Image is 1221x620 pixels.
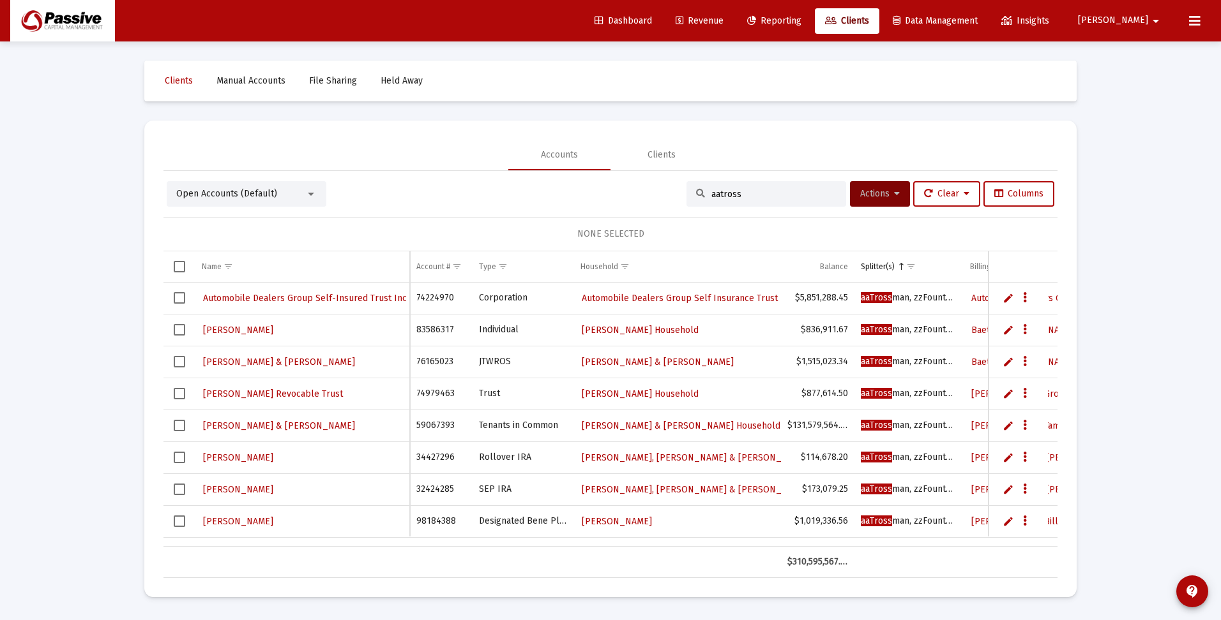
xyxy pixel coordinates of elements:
span: [PERSON_NAME] [203,452,273,463]
span: aaTross [861,515,892,526]
span: Show filter options for column 'Account #' [452,262,462,271]
div: Select row [174,388,185,399]
button: [PERSON_NAME] [1063,8,1179,33]
div: Accounts [541,149,578,161]
span: aaTross [861,292,892,303]
span: Clients [825,15,869,26]
a: [PERSON_NAME] [202,512,275,531]
input: Search [711,189,837,200]
span: aaTross [861,356,892,367]
a: Reporting [737,8,812,34]
a: Automobile Dealers Group Self Insurance Trust [580,289,779,307]
span: Open Accounts (Default) [176,188,277,199]
span: [PERSON_NAME] Billing Group [971,516,1098,527]
span: aaTross [861,483,892,494]
a: Baetjer/[PERSON_NAME] Billing Group [970,353,1133,371]
span: Automobile Dealers Group Billing Group [971,293,1138,304]
span: [PERSON_NAME] Family Billing Group [971,420,1126,431]
div: Household [580,262,618,272]
span: [PERSON_NAME] Revocable Trust [203,388,343,399]
span: Reporting [747,15,801,26]
td: man, zzFountain [854,410,964,441]
a: Automobile Dealers Group Self-Insured Trust Inc [202,289,408,307]
a: [PERSON_NAME] [202,448,275,467]
div: NONE SELECTED [174,228,1047,240]
a: Edit [1003,324,1014,336]
div: Select row [174,324,185,336]
div: Billing Group [970,262,1014,272]
td: man, zzFountain [854,283,964,314]
td: $836,911.67 [781,314,854,346]
td: Column Name [195,251,410,282]
div: Select row [174,515,185,527]
span: Manual Accounts [216,75,285,86]
td: Individual [473,314,573,346]
span: Columns [994,188,1043,199]
td: $114,678.20 [781,441,854,473]
a: Edit [1003,515,1014,527]
div: Account # [416,262,450,272]
span: [PERSON_NAME] & [PERSON_NAME] [203,420,355,431]
a: [PERSON_NAME] [202,321,275,339]
span: [PERSON_NAME] [1078,15,1148,26]
td: Corporation [473,283,573,314]
span: [PERSON_NAME] [582,516,652,527]
a: Edit [1003,452,1014,463]
div: Type [479,262,496,272]
a: Edit [1003,420,1014,431]
span: Baetjer/[PERSON_NAME] Billing Group [971,357,1132,367]
a: Revenue [665,8,734,34]
span: [PERSON_NAME] & [PERSON_NAME] [582,357,734,367]
span: File Sharing [309,75,357,86]
td: Column Account # [410,251,473,282]
td: man, zzFountain [854,314,964,346]
td: $1,515,023.34 [781,346,854,378]
span: [PERSON_NAME] [203,484,273,495]
span: [PERSON_NAME], [PERSON_NAME] & [PERSON_NAME] [582,484,808,495]
button: Columns [983,181,1054,207]
div: Splitter(s) [861,262,895,272]
td: 98184388 [410,505,473,537]
span: Clients [165,75,193,86]
img: Dashboard [20,8,105,34]
a: Baetjer/[PERSON_NAME] Billing Group [970,321,1133,339]
td: Column Billing Group [964,251,1144,282]
span: aaTross [861,324,892,335]
td: man, zzFountain [854,537,964,569]
span: [PERSON_NAME] [203,516,273,527]
a: [PERSON_NAME] & [PERSON_NAME] [202,353,356,371]
a: [PERSON_NAME] Revocable Trust [202,385,344,403]
a: Data Management [883,8,988,34]
div: Select row [174,292,185,304]
td: Column Type [473,251,573,282]
span: Show filter options for column 'Name' [224,262,233,271]
div: Balance [820,262,848,272]
span: Actions [860,188,900,199]
a: [PERSON_NAME] & [PERSON_NAME] Household [580,417,782,435]
div: $310,595,567.98 [787,556,848,568]
div: Name [202,262,222,272]
a: [PERSON_NAME], [PERSON_NAME] & [PERSON_NAME] [580,448,810,467]
td: JTWROS [473,346,573,378]
span: Held Away [381,75,423,86]
a: Manual Accounts [206,68,296,94]
a: [PERSON_NAME] & [PERSON_NAME] [202,417,356,435]
td: Tenants in Common [473,410,573,441]
td: Column Balance [781,251,854,282]
td: Designated Bene Plan [473,537,573,569]
mat-icon: arrow_drop_down [1148,8,1164,34]
a: [PERSON_NAME] & [PERSON_NAME] [580,353,735,371]
a: [PERSON_NAME] [580,512,653,531]
td: Designated Bene Plan [473,505,573,537]
td: 74979463 [410,378,473,410]
div: Select row [174,483,185,495]
td: $1,019,336.56 [781,505,854,537]
td: SEP IRA [473,473,573,505]
span: [PERSON_NAME], [PERSON_NAME] & [PERSON_NAME] [582,452,808,463]
a: Automobile Dealers Group Billing Group [970,289,1139,307]
td: 33516500 [410,537,473,569]
td: $989,821.86 [781,537,854,569]
span: Show filter options for column 'Type' [498,262,508,271]
span: [PERSON_NAME] [203,325,273,336]
span: aaTross [861,420,892,431]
